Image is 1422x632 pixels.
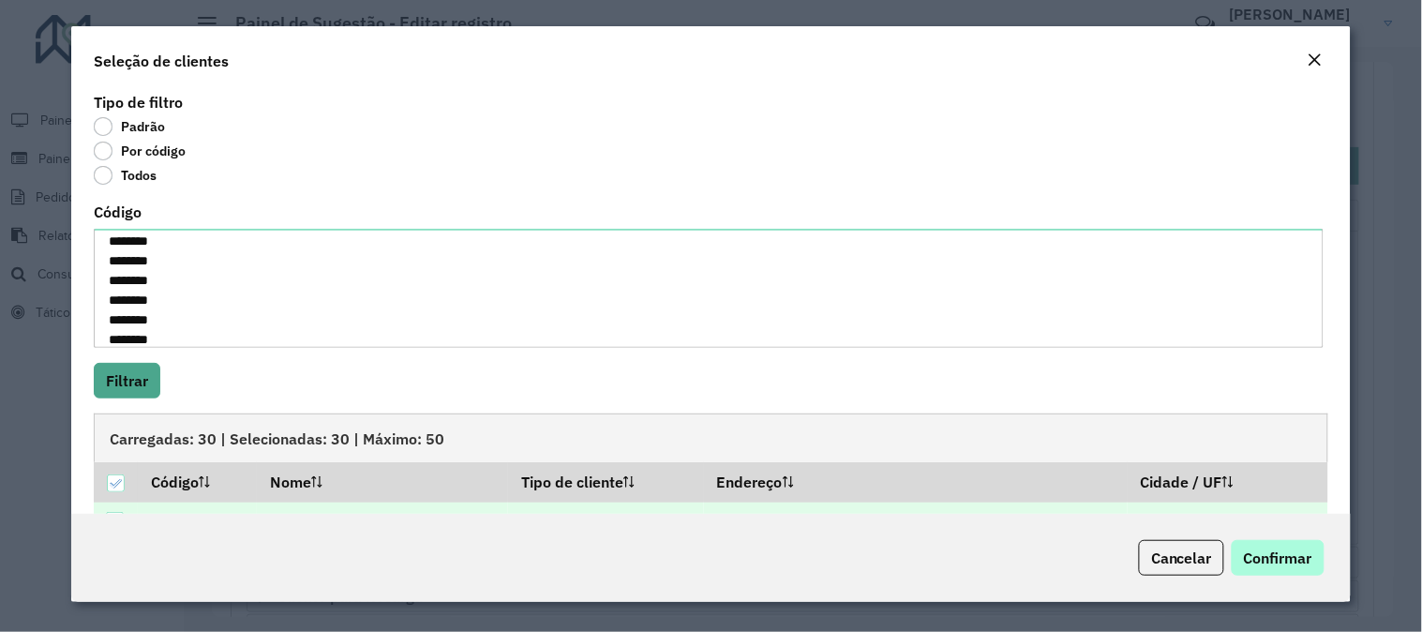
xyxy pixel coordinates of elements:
[257,462,508,502] th: Nome
[1308,53,1323,68] em: Fechar
[94,166,157,185] label: Todos
[1151,549,1212,567] span: Cancelar
[138,462,257,502] th: Código
[704,462,1128,502] th: Endereço
[138,503,257,541] td: 34619451
[94,50,229,72] h4: Seleção de clientes
[1139,540,1224,576] button: Cancelar
[94,117,165,136] label: Padrão
[1244,549,1312,567] span: Confirmar
[1232,540,1325,576] button: Confirmar
[94,363,160,399] button: Filtrar
[94,142,186,160] label: Por código
[508,462,703,502] th: Tipo de cliente
[704,503,1128,541] td: [STREET_ADDRESS][PERSON_NAME]
[1128,503,1328,541] td: CAMACARI / BA
[257,503,508,541] td: 51.772.913 [PERSON_NAME]
[1128,462,1328,502] th: Cidade / UF
[94,91,183,113] label: Tipo de filtro
[94,201,142,223] label: Código
[94,414,1328,462] div: Carregadas: 30 | Selecionadas: 30 | Máximo: 50
[1302,49,1328,73] button: Close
